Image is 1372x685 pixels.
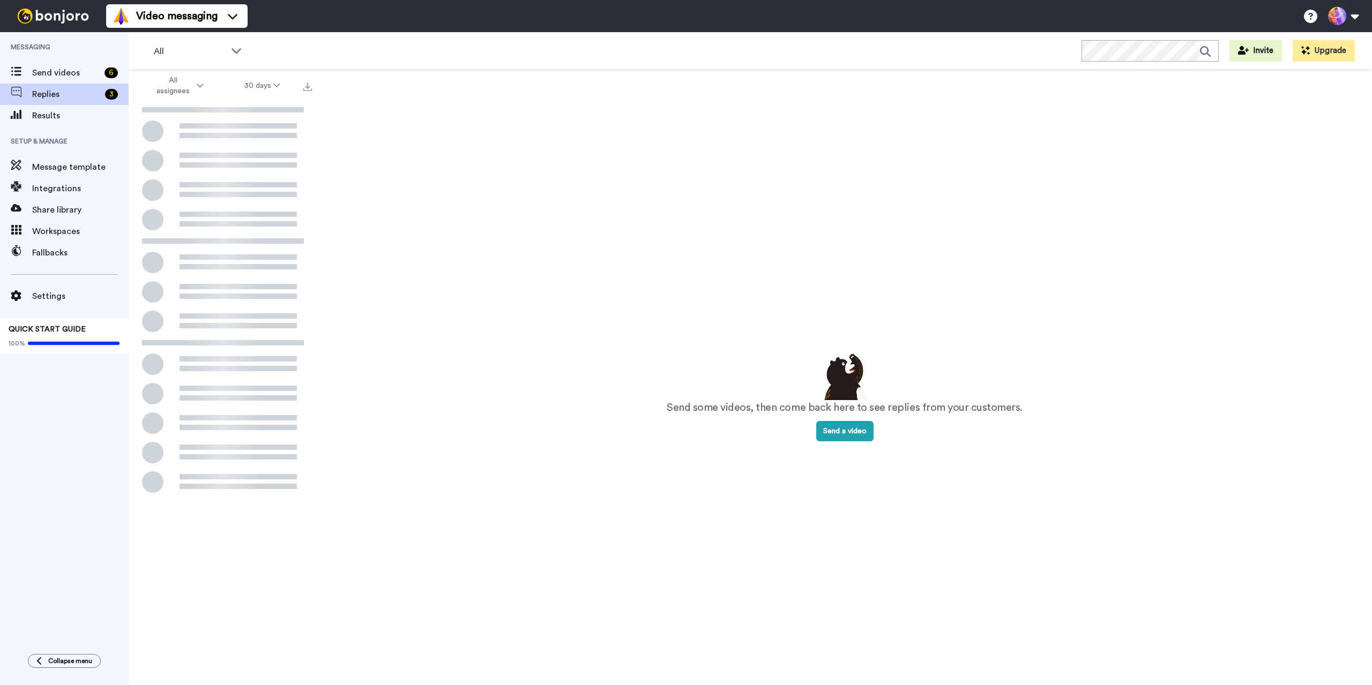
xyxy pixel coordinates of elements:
[32,66,100,79] span: Send videos
[300,78,315,94] button: Export all results that match these filters now.
[48,657,92,665] span: Collapse menu
[32,182,129,195] span: Integrations
[154,45,226,58] span: All
[151,75,195,96] span: All assignees
[131,71,224,101] button: All assignees
[816,427,874,435] a: Send a video
[32,290,129,303] span: Settings
[32,204,129,216] span: Share library
[32,109,129,122] span: Results
[9,326,86,333] span: QUICK START GUIDE
[32,161,129,174] span: Message template
[816,421,874,441] button: Send a video
[136,9,218,24] span: Video messaging
[113,7,130,25] img: vm-color.svg
[105,67,118,78] div: 6
[9,339,25,348] span: 100%
[667,400,1023,416] p: Send some videos, then come back here to see replies from your customers.
[105,89,118,100] div: 3
[818,351,871,400] img: results-emptystates.png
[32,88,101,101] span: Replies
[28,654,101,668] button: Collapse menu
[224,76,301,95] button: 30 days
[303,82,312,91] img: export.svg
[32,246,129,259] span: Fallbacks
[32,225,129,238] span: Workspaces
[13,9,93,24] img: bj-logo-header-white.svg
[1229,40,1282,62] button: Invite
[1293,40,1355,62] button: Upgrade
